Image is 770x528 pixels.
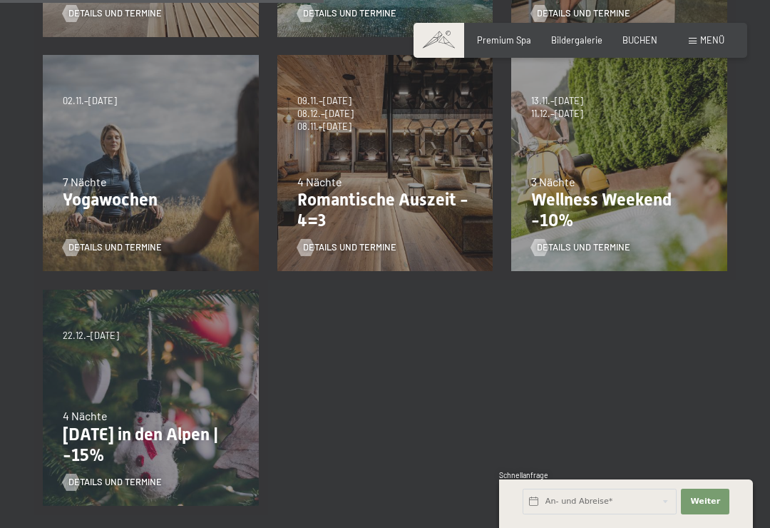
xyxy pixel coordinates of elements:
span: 7 Nächte [63,175,107,188]
span: 09.11.–[DATE] [297,95,354,108]
span: 08.11.–[DATE] [297,121,354,133]
span: Details und Termine [303,7,396,20]
a: Details und Termine [63,7,162,20]
a: Details und Termine [297,241,396,254]
span: Details und Termine [68,7,162,20]
span: 13.11.–[DATE] [531,95,583,108]
a: Bildergalerie [551,34,602,46]
a: Details und Termine [531,7,630,20]
span: 08.12.–[DATE] [297,108,354,121]
a: Details und Termine [297,7,396,20]
a: Premium Spa [477,34,531,46]
span: 4 Nächte [63,409,108,422]
p: [DATE] in den Alpen | -15% [63,425,239,466]
span: Details und Termine [303,241,396,254]
span: 11.12.–[DATE] [531,108,583,121]
p: Romantische Auszeit - 4=3 [297,190,473,231]
a: Details und Termine [531,241,630,254]
span: Details und Termine [537,7,630,20]
a: BUCHEN [622,34,657,46]
span: 4 Nächte [297,175,342,188]
span: Details und Termine [68,476,162,489]
span: Schnellanfrage [499,471,548,479]
span: Menü [700,34,724,46]
button: Weiter [681,489,729,514]
span: 22.12.–[DATE] [63,330,119,342]
span: 3 Nächte [531,175,575,188]
span: Weiter [690,496,720,507]
span: Details und Termine [68,241,162,254]
p: Wellness Weekend -10% [531,190,707,231]
span: Details und Termine [537,241,630,254]
span: 02.11.–[DATE] [63,95,117,108]
p: Yogawochen [63,190,239,210]
a: Details und Termine [63,476,162,489]
a: Details und Termine [63,241,162,254]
